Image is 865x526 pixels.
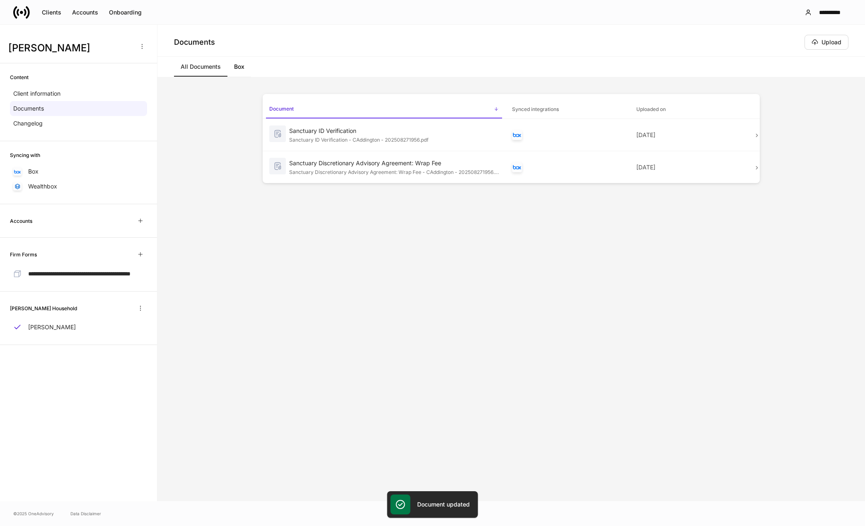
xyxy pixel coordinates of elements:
h6: Content [10,73,29,81]
p: [DATE] [636,131,747,139]
p: Box [28,167,39,176]
h6: Accounts [10,217,32,225]
h6: Firm Forms [10,251,37,258]
h6: [PERSON_NAME] Household [10,304,77,312]
img: svg%3e [269,158,286,174]
a: Box [10,164,147,179]
div: Accounts [72,8,98,17]
a: Box [227,57,251,77]
div: Sanctuary ID Verification - CAddington - 202508271956.pdf [289,135,499,143]
button: Accounts [67,6,104,19]
span: Uploaded on [633,101,750,118]
img: oYqM9ojoZLfzCHUefNbBcWHcyDPbQKagtYciMC8pFl3iZXy3dU33Uwy+706y+0q2uJ1ghNQf2OIHrSh50tUd9HaB5oMc62p0G... [513,165,521,169]
img: oYqM9ojoZLfzCHUefNbBcWHcyDPbQKagtYciMC8pFl3iZXy3dU33Uwy+706y+0q2uJ1ghNQf2OIHrSh50tUd9HaB5oMc62p0G... [513,133,521,137]
p: [PERSON_NAME] [28,323,76,331]
div: Clients [42,8,61,17]
button: Clients [36,6,67,19]
h5: Document updated [417,500,470,509]
p: Documents [13,104,44,113]
p: Client information [13,89,60,98]
h6: Document [269,105,294,113]
div: Box [512,162,522,172]
button: Upload [805,35,848,50]
img: svg%3e [269,125,286,142]
div: Onboarding [109,8,142,17]
span: Document [266,101,502,118]
h3: [PERSON_NAME] [8,41,132,55]
a: [PERSON_NAME] [10,320,147,335]
h4: Documents [174,37,215,47]
a: Wealthbox [10,179,147,194]
span: Synced integrations [509,101,626,118]
a: Client information [10,86,147,101]
h6: Synced integrations [512,105,559,113]
a: All Documents [174,57,227,77]
div: Sanctuary Discretionary Advisory Agreement: Wrap Fee [289,159,499,167]
div: Sanctuary Discretionary Advisory Agreement: Wrap Fee - CAddington - 202508271956.pdf [289,167,499,176]
p: Wealthbox [28,182,57,191]
span: © 2025 OneAdvisory [13,510,54,517]
div: Sanctuary ID Verification [289,127,499,135]
h6: Uploaded on [636,105,666,113]
h6: Syncing with [10,151,40,159]
p: Changelog [13,119,43,128]
div: Box [512,130,522,140]
button: Onboarding [104,6,147,19]
div: Upload [822,38,841,46]
a: Changelog [10,116,147,131]
p: [DATE] [636,163,747,171]
a: Data Disclaimer [70,510,101,517]
img: oYqM9ojoZLfzCHUefNbBcWHcyDPbQKagtYciMC8pFl3iZXy3dU33Uwy+706y+0q2uJ1ghNQf2OIHrSh50tUd9HaB5oMc62p0G... [14,170,21,174]
a: Documents [10,101,147,116]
